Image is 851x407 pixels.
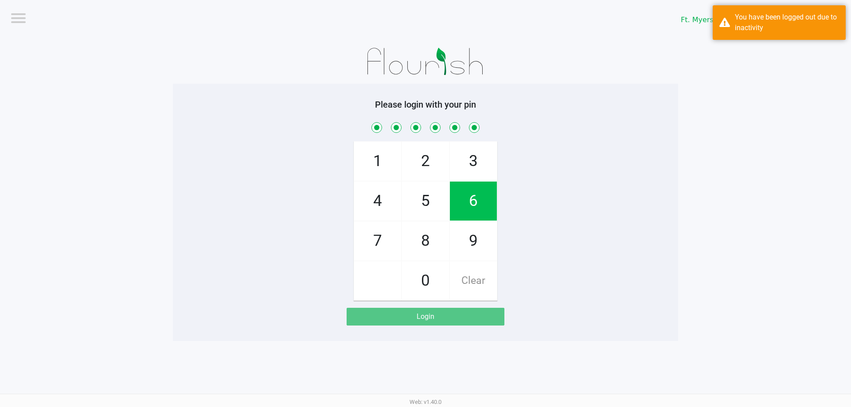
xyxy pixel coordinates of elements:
[450,182,497,221] span: 6
[410,399,441,405] span: Web: v1.40.0
[402,261,449,300] span: 0
[354,182,401,221] span: 4
[681,15,763,25] span: Ft. Myers WC
[402,142,449,181] span: 2
[354,221,401,260] span: 7
[180,99,671,110] h5: Please login with your pin
[450,142,497,181] span: 3
[735,12,839,33] div: You have been logged out due to inactivity
[450,261,497,300] span: Clear
[402,221,449,260] span: 8
[450,221,497,260] span: 9
[354,142,401,181] span: 1
[402,182,449,221] span: 5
